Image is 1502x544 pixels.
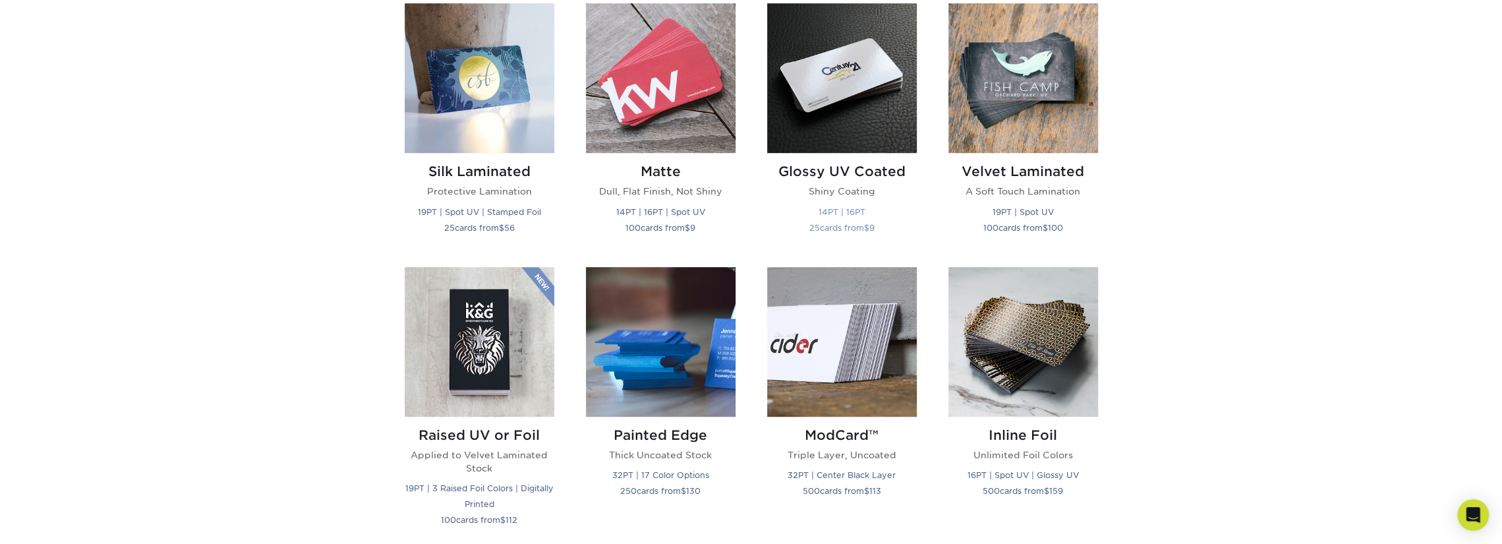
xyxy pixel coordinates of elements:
[521,267,554,307] img: New Product
[444,223,455,233] span: 25
[948,267,1098,544] a: Inline Foil Business Cards Inline Foil Unlimited Foil Colors 16PT | Spot UV | Glossy UV 500cards ...
[612,470,709,480] small: 32PT | 17 Color Options
[983,486,1063,496] small: cards from
[767,267,917,544] a: ModCard™ Business Cards ModCard™ Triple Layer, Uncoated 32PT | Center Black Layer 500cards from$113
[948,3,1098,251] a: Velvet Laminated Business Cards Velvet Laminated A Soft Touch Lamination 19PT | Spot UV 100cards ...
[788,470,896,480] small: 32PT | Center Black Layer
[767,3,917,153] img: Glossy UV Coated Business Cards
[405,448,554,475] p: Applied to Velvet Laminated Stock
[948,164,1098,179] h2: Velvet Laminated
[767,164,917,179] h2: Glossy UV Coated
[1043,223,1048,233] span: $
[803,486,881,496] small: cards from
[803,486,820,496] span: 500
[405,267,554,417] img: Raised UV or Foil Business Cards
[405,483,554,509] small: 19PT | 3 Raised Foil Colors | Digitally Printed
[441,515,456,525] span: 100
[405,3,554,251] a: Silk Laminated Business Cards Silk Laminated Protective Lamination 19PT | Spot UV | Stamped Foil ...
[586,267,736,417] img: Painted Edge Business Cards
[1044,486,1049,496] span: $
[405,164,554,179] h2: Silk Laminated
[586,185,736,198] p: Dull, Flat Finish, Not Shiny
[767,448,917,462] p: Triple Layer, Uncoated
[418,207,541,217] small: 19PT | Spot UV | Stamped Foil
[948,448,1098,462] p: Unlimited Foil Colors
[1049,486,1063,496] span: 159
[948,427,1098,443] h2: Inline Foil
[767,267,917,417] img: ModCard™ Business Cards
[948,267,1098,417] img: Inline Foil Business Cards
[586,267,736,544] a: Painted Edge Business Cards Painted Edge Thick Uncoated Stock 32PT | 17 Color Options 250cards fr...
[948,185,1098,198] p: A Soft Touch Lamination
[625,223,641,233] span: 100
[685,223,690,233] span: $
[1048,223,1063,233] span: 100
[690,223,695,233] span: 9
[968,470,1079,480] small: 16PT | Spot UV | Glossy UV
[625,223,695,233] small: cards from
[864,486,869,496] span: $
[616,207,705,217] small: 14PT | 16PT | Spot UV
[586,427,736,443] h2: Painted Edge
[767,3,917,251] a: Glossy UV Coated Business Cards Glossy UV Coated Shiny Coating 14PT | 16PT 25cards from$9
[586,3,736,153] img: Matte Business Cards
[809,223,820,233] span: 25
[1457,499,1489,531] div: Open Intercom Messenger
[681,486,686,496] span: $
[869,223,875,233] span: 9
[405,185,554,198] p: Protective Lamination
[620,486,637,496] span: 250
[500,515,505,525] span: $
[504,223,515,233] span: 56
[767,185,917,198] p: Shiny Coating
[441,515,517,525] small: cards from
[405,267,554,544] a: Raised UV or Foil Business Cards Raised UV or Foil Applied to Velvet Laminated Stock 19PT | 3 Rai...
[864,223,869,233] span: $
[948,3,1098,153] img: Velvet Laminated Business Cards
[505,515,517,525] span: 112
[767,427,917,443] h2: ModCard™
[819,207,865,217] small: 14PT | 16PT
[405,427,554,443] h2: Raised UV or Foil
[586,164,736,179] h2: Matte
[405,3,554,153] img: Silk Laminated Business Cards
[809,223,875,233] small: cards from
[586,3,736,251] a: Matte Business Cards Matte Dull, Flat Finish, Not Shiny 14PT | 16PT | Spot UV 100cards from$9
[983,223,1063,233] small: cards from
[620,486,701,496] small: cards from
[869,486,881,496] span: 113
[444,223,515,233] small: cards from
[983,223,998,233] span: 100
[586,448,736,462] p: Thick Uncoated Stock
[993,207,1054,217] small: 19PT | Spot UV
[499,223,504,233] span: $
[983,486,1000,496] span: 500
[686,486,701,496] span: 130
